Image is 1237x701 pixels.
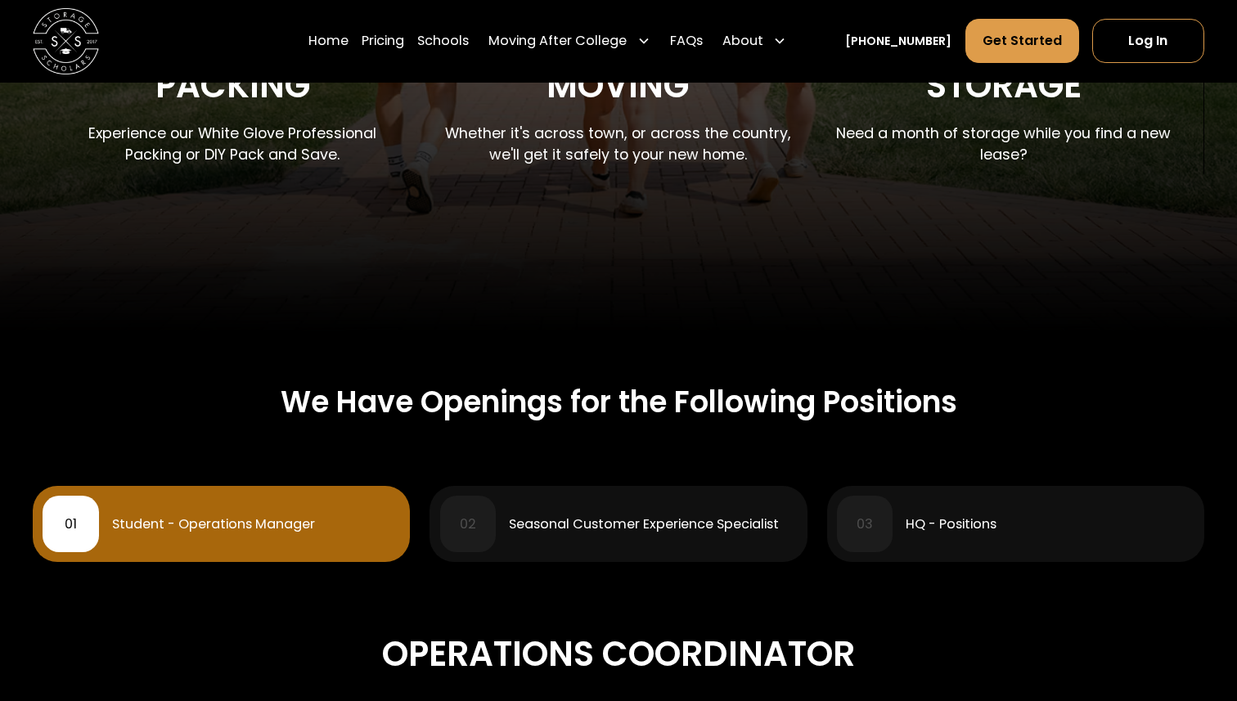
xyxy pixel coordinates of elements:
div: Moving [547,59,689,114]
img: Storage Scholars main logo [33,8,99,74]
div: 02 [460,518,476,531]
div: About [716,18,793,64]
h2: We Have Openings for the Following Positions [281,384,957,420]
div: Moving After College [482,18,656,64]
div: HQ - Positions [906,518,996,531]
a: Get Started [965,19,1079,63]
a: Home [308,18,349,64]
div: Operations Coordinator [33,627,1204,682]
div: Student - Operations Manager [112,518,315,531]
a: Pricing [362,18,404,64]
div: 03 [857,518,873,531]
p: Experience our White Glove Professional Packing or DIY Pack and Save. [59,123,405,166]
div: Seasonal Customer Experience Specialist [509,518,779,531]
p: Whether it's across town, or across the country, we'll get it safely to your new home. [445,123,791,166]
p: Need a month of storage while you find a new lease? [830,123,1176,166]
div: 01 [65,518,77,531]
div: Moving After College [488,31,627,51]
a: Schools [417,18,469,64]
div: Storage [926,59,1082,114]
a: FAQs [670,18,703,64]
div: About [722,31,763,51]
div: Packing [155,59,310,114]
a: Log In [1092,19,1204,63]
a: [PHONE_NUMBER] [845,33,951,50]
